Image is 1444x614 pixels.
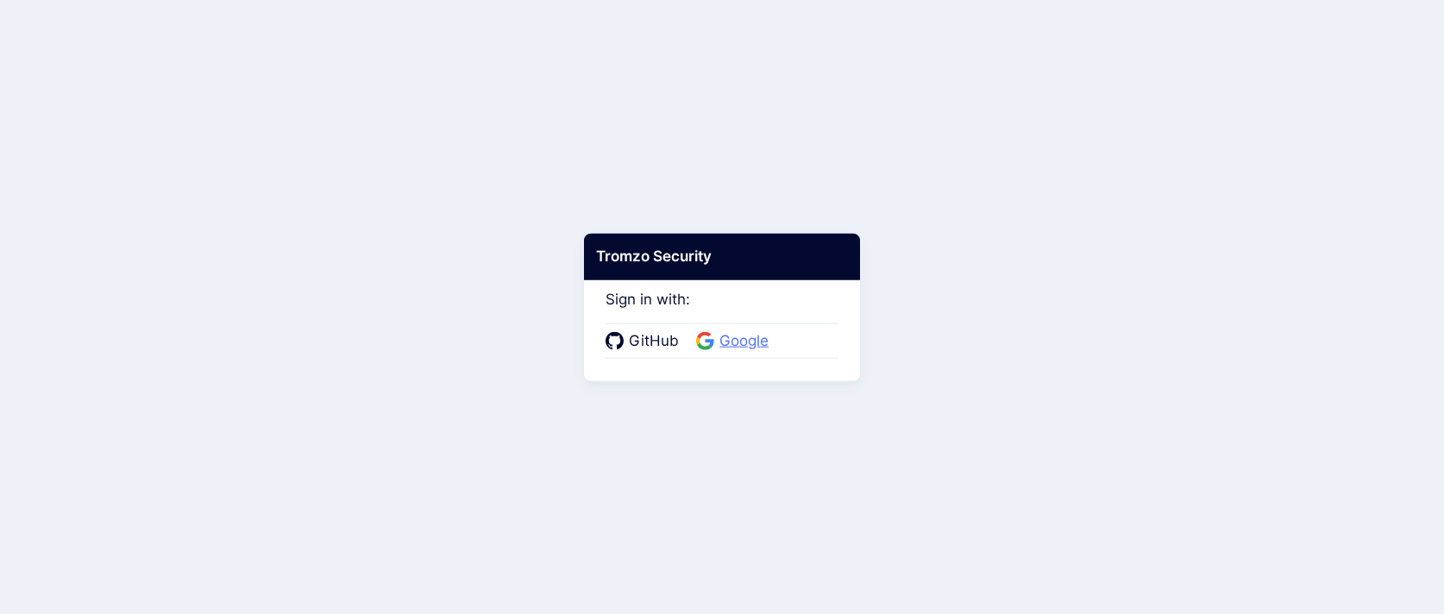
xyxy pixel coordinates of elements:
div: Tromzo Security [584,234,860,280]
a: GitHub [606,330,684,353]
a: Google [696,330,774,353]
span: GitHub [624,330,684,353]
span: Google [714,330,774,353]
div: Sign in with: [606,267,838,359]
